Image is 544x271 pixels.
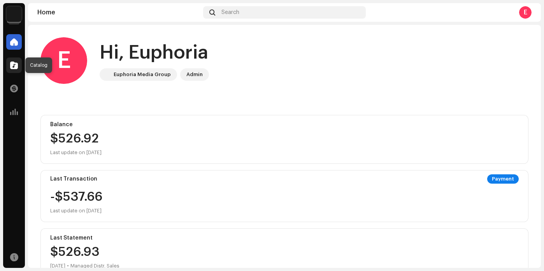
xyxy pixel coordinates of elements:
[50,261,65,271] div: [DATE]
[186,70,203,79] div: Admin
[6,6,22,22] img: de0d2825-999c-4937-b35a-9adca56ee094
[221,9,239,16] span: Search
[50,122,519,128] div: Balance
[37,9,200,16] div: Home
[50,235,519,241] div: Last Statement
[114,70,171,79] div: Euphoria Media Group
[487,174,519,184] div: Payment
[40,115,528,164] re-o-card-value: Balance
[40,37,87,84] div: E
[519,6,532,19] div: E
[70,261,119,271] div: Managed Distr. Sales
[50,148,519,157] div: Last update on [DATE]
[50,206,102,215] div: Last update on [DATE]
[101,70,111,79] img: de0d2825-999c-4937-b35a-9adca56ee094
[100,40,209,65] div: Hi, Euphoria
[67,261,69,271] div: •
[50,176,97,182] div: Last Transaction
